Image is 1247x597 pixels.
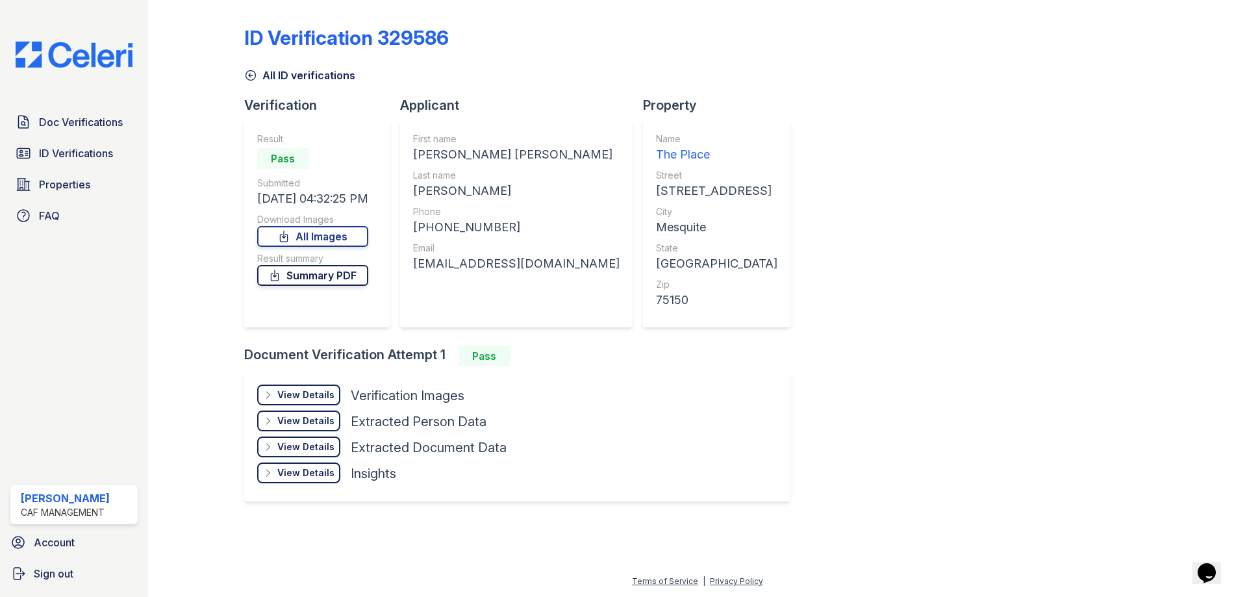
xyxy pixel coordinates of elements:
[5,42,143,68] img: CE_Logo_Blue-a8612792a0a2168367f1c8372b55b34899dd931a85d93a1a3d3e32e68fde9ad4.png
[257,177,368,190] div: Submitted
[656,146,777,164] div: The Place
[257,190,368,208] div: [DATE] 04:32:25 PM
[257,148,309,169] div: Pass
[34,566,73,581] span: Sign out
[643,96,801,114] div: Property
[257,252,368,265] div: Result summary
[656,169,777,182] div: Street
[277,440,334,453] div: View Details
[39,177,90,192] span: Properties
[244,26,449,49] div: ID Verification 329586
[277,466,334,479] div: View Details
[10,171,138,197] a: Properties
[400,96,643,114] div: Applicant
[703,576,705,586] div: |
[413,218,620,236] div: [PHONE_NUMBER]
[413,146,620,164] div: [PERSON_NAME] [PERSON_NAME]
[351,387,464,405] div: Verification Images
[39,146,113,161] span: ID Verifications
[351,413,486,431] div: Extracted Person Data
[21,506,110,519] div: CAF Management
[413,242,620,255] div: Email
[10,109,138,135] a: Doc Verifications
[656,205,777,218] div: City
[656,218,777,236] div: Mesquite
[656,242,777,255] div: State
[413,205,620,218] div: Phone
[413,182,620,200] div: [PERSON_NAME]
[5,561,143,587] a: Sign out
[10,203,138,229] a: FAQ
[277,388,334,401] div: View Details
[413,133,620,146] div: First name
[632,576,698,586] a: Terms of Service
[244,96,400,114] div: Verification
[656,278,777,291] div: Zip
[257,133,368,146] div: Result
[459,346,510,366] div: Pass
[656,133,777,146] div: Name
[656,182,777,200] div: [STREET_ADDRESS]
[257,226,368,247] a: All Images
[257,213,368,226] div: Download Images
[656,133,777,164] a: Name The Place
[39,208,60,223] span: FAQ
[351,438,507,457] div: Extracted Document Data
[1192,545,1234,584] iframe: chat widget
[277,414,334,427] div: View Details
[413,169,620,182] div: Last name
[351,464,396,483] div: Insights
[34,535,75,550] span: Account
[257,265,368,286] a: Summary PDF
[21,490,110,506] div: [PERSON_NAME]
[413,255,620,273] div: [EMAIL_ADDRESS][DOMAIN_NAME]
[39,114,123,130] span: Doc Verifications
[656,291,777,309] div: 75150
[10,140,138,166] a: ID Verifications
[5,529,143,555] a: Account
[244,346,801,366] div: Document Verification Attempt 1
[656,255,777,273] div: [GEOGRAPHIC_DATA]
[710,576,763,586] a: Privacy Policy
[244,68,355,83] a: All ID verifications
